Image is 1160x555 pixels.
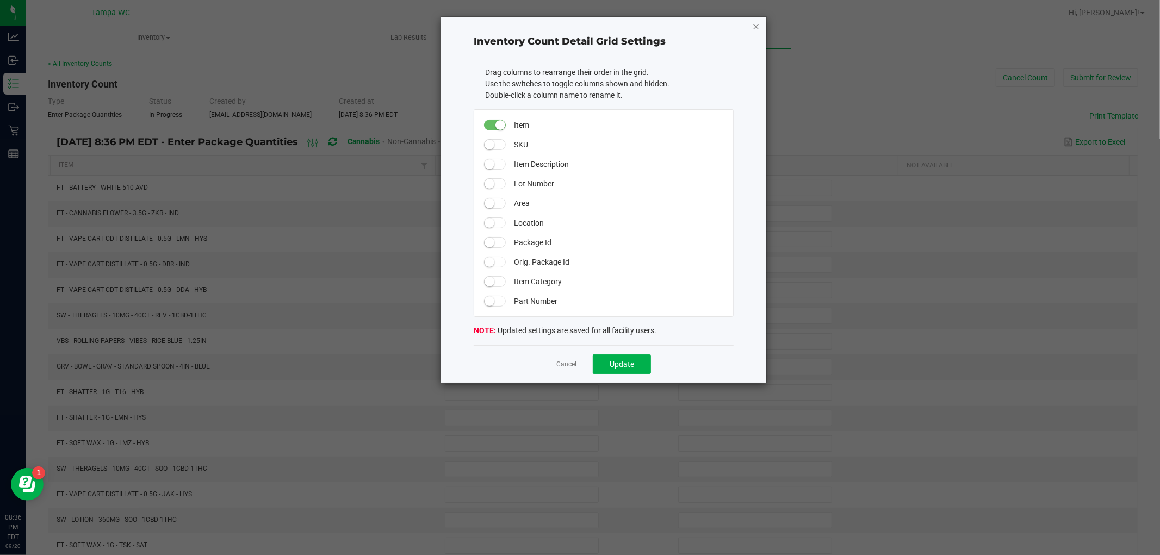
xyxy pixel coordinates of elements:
[32,466,45,479] iframe: Resource center unread badge
[11,468,44,501] iframe: Resource center
[514,291,722,311] span: Part Number
[514,272,722,291] span: Item Category
[474,34,734,49] div: Inventory Count Detail Grid Settings
[486,67,734,78] li: Drag columns to rearrange their order in the grid.
[486,78,734,90] li: Use the switches to toggle columns shown and hidden.
[474,326,656,335] span: Updated settings are saved for all facility users.
[514,233,722,252] span: Package Id
[514,213,722,233] span: Location
[593,354,651,374] button: Update
[514,194,722,213] span: Area
[514,135,722,154] span: SKU
[486,90,734,101] li: Double-click a column name to rename it.
[514,252,722,272] span: Orig. Package Id
[514,154,722,174] span: Item Description
[514,115,722,135] span: Item
[610,360,634,369] span: Update
[514,174,722,194] span: Lot Number
[556,360,576,369] a: Cancel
